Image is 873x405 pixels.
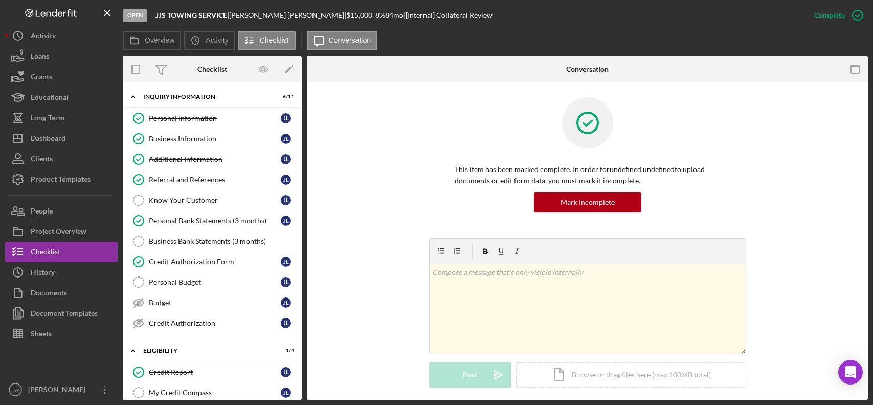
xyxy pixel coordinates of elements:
div: Checklist [197,65,227,73]
button: Product Templates [5,169,118,189]
label: Activity [206,36,228,45]
div: Know Your Customer [149,196,281,204]
div: Activity [31,26,56,49]
div: Loans [31,46,49,69]
button: Complete [804,5,868,26]
div: 8 % [375,11,385,19]
div: Checklist [31,242,60,265]
button: Project Overview [5,221,118,242]
div: History [31,262,55,285]
div: Complete [814,5,845,26]
div: Personal Budget [149,278,281,286]
div: Personal Bank Statements (3 months) [149,217,281,225]
a: Know Your CustomerJL [128,190,297,210]
div: Business Information [149,135,281,143]
div: Dashboard [31,128,65,151]
button: Mark Incomplete [534,192,641,212]
button: Loans [5,46,118,67]
div: J L [281,175,291,185]
div: Long-Term [31,108,64,131]
label: Checklist [260,36,289,45]
div: Credit Authorization Form [149,258,281,266]
div: INQUIRY INFORMATION [143,94,268,100]
div: [PERSON_NAME] [PERSON_NAME] | [229,11,346,19]
div: Mark Incomplete [561,192,615,212]
div: [PERSON_NAME] [26,379,92,402]
span: $15,000 [346,11,372,19]
div: J L [281,113,291,123]
div: Credit Authorization [149,319,281,327]
div: | [Internal] Collateral Review [404,11,493,19]
a: Business Bank Statements (3 months) [128,231,297,251]
div: J L [281,195,291,205]
a: Personal BudgetJL [128,272,297,292]
a: My Credit CompassJL [128,382,297,403]
button: Educational [5,87,118,108]
button: Activity [184,31,235,50]
div: Budget [149,299,281,307]
button: Post [429,362,511,388]
div: J L [281,318,291,328]
button: Checklist [5,242,118,262]
button: Clients [5,148,118,169]
div: Project Overview [31,221,86,244]
div: 6 / 11 [276,94,294,100]
div: Conversation [566,65,609,73]
button: Checklist [238,31,296,50]
div: 84 mo [385,11,404,19]
div: J L [281,277,291,287]
div: J L [281,134,291,144]
div: | [155,11,229,19]
div: Referral and References [149,176,281,184]
a: Referral and ReferencesJL [128,169,297,190]
div: J L [281,367,291,377]
div: Post [463,362,477,388]
a: Business InformationJL [128,129,297,149]
button: Overview [123,31,181,50]
button: Grants [5,67,118,87]
a: BudgetJL [128,292,297,313]
button: Documents [5,283,118,303]
button: Sheets [5,324,118,344]
label: Overview [145,36,174,45]
button: TW[PERSON_NAME] [5,379,118,400]
div: Documents [31,283,67,306]
a: Credit ReportJL [128,362,297,382]
div: Sheets [31,324,52,347]
div: 1 / 4 [276,348,294,354]
div: J L [281,154,291,164]
label: Conversation [329,36,371,45]
div: Business Bank Statements (3 months) [149,237,296,245]
div: Document Templates [31,303,98,326]
div: J L [281,388,291,398]
text: TW [12,387,20,393]
div: Grants [31,67,52,90]
button: Document Templates [5,303,118,324]
a: Credit Authorization FormJL [128,251,297,272]
div: People [31,201,53,224]
div: Product Templates [31,169,91,192]
button: History [5,262,118,283]
div: J L [281,257,291,267]
a: Activity [5,26,118,46]
div: My Credit Compass [149,389,281,397]
a: Additional InformationJL [128,149,297,169]
button: Long-Term [5,108,118,128]
a: Dashboard [5,128,118,148]
div: Personal Information [149,114,281,122]
a: Personal InformationJL [128,108,297,129]
button: People [5,201,118,221]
